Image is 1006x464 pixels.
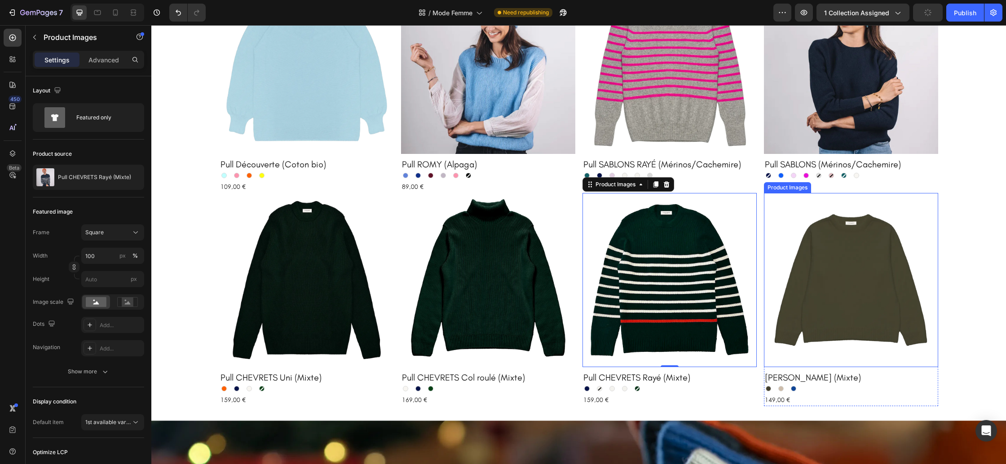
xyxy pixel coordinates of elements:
[503,9,549,17] span: Need republishing
[81,248,144,264] input: px%
[88,55,119,65] p: Advanced
[68,132,243,146] h2: Pull Découverte (Coton bio)
[58,174,131,180] p: Pull CHEVRETS Rayé (Mixte)
[36,168,54,186] img: product feature img
[33,85,63,97] div: Layout
[33,275,49,283] label: Height
[44,32,120,43] p: Product Images
[68,368,95,381] div: 159,00 €
[432,8,472,18] span: Mode Femme
[250,346,424,359] h2: Pull CHEVRETS Col roulé (Mixte)
[442,155,486,163] div: Product Images
[33,252,48,260] label: Width
[151,25,1006,464] iframe: Design area
[68,367,110,376] div: Show more
[68,346,243,359] h2: Pull CHEVRETS Uni (Mixte)
[4,4,67,22] button: 7
[9,96,22,103] div: 450
[431,132,605,146] h2: Pull SABLONS RAYÉ (Mérinos/Cachemire)
[169,4,206,22] div: Undo/Redo
[117,250,128,261] button: %
[250,132,424,146] h2: Pull ROMY (Alpaga)
[428,8,431,18] span: /
[824,8,889,18] span: 1 collection assigned
[131,276,137,282] span: px
[613,346,787,359] h2: [PERSON_NAME] (Mixte)
[33,418,64,426] div: Default item
[33,448,68,456] div: Optimize LCP
[250,155,273,168] div: 89,00 €
[7,164,22,171] div: Beta
[59,7,63,18] p: 7
[613,132,787,146] h2: Pull SABLONS (Mérinos/Cachemire)
[81,271,144,287] input: px
[33,150,72,158] div: Product source
[431,368,458,381] div: 159,00 €
[816,4,909,22] button: 1 collection assigned
[33,208,73,216] div: Featured image
[33,398,76,406] div: Display condition
[119,252,126,260] div: px
[68,168,243,342] a: Pull CHEVRETS Uni (Mixte)
[81,414,144,430] button: 1st available variant
[250,368,277,381] div: 169,00 €
[81,224,144,241] button: Square
[613,368,640,381] div: 149,00 €
[68,155,95,168] div: 109,00 €
[33,296,76,308] div: Image scale
[250,168,424,342] a: Pull CHEVRETS Col roulé (Mixte)
[33,228,49,236] label: Frame
[954,8,976,18] div: Publish
[614,158,658,166] div: Product Images
[613,155,640,168] div: 129,00 €
[33,318,57,330] div: Dots
[33,343,60,351] div: Navigation
[100,345,142,353] div: Add...
[33,363,144,380] button: Show more
[44,55,70,65] p: Settings
[975,420,997,442] div: Open Intercom Messenger
[76,107,131,128] div: Featured only
[132,252,138,260] div: %
[946,4,984,22] button: Publish
[85,419,136,425] span: 1st available variant
[100,321,142,329] div: Add...
[431,346,605,359] h2: Pull CHEVRETS Rayé (Mixte)
[431,168,605,342] a: Pull CHEVRETS Rayé (Mixte)
[85,228,104,236] span: Square
[130,250,141,261] button: px
[613,168,787,342] a: Pull GASPARD (Mixte)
